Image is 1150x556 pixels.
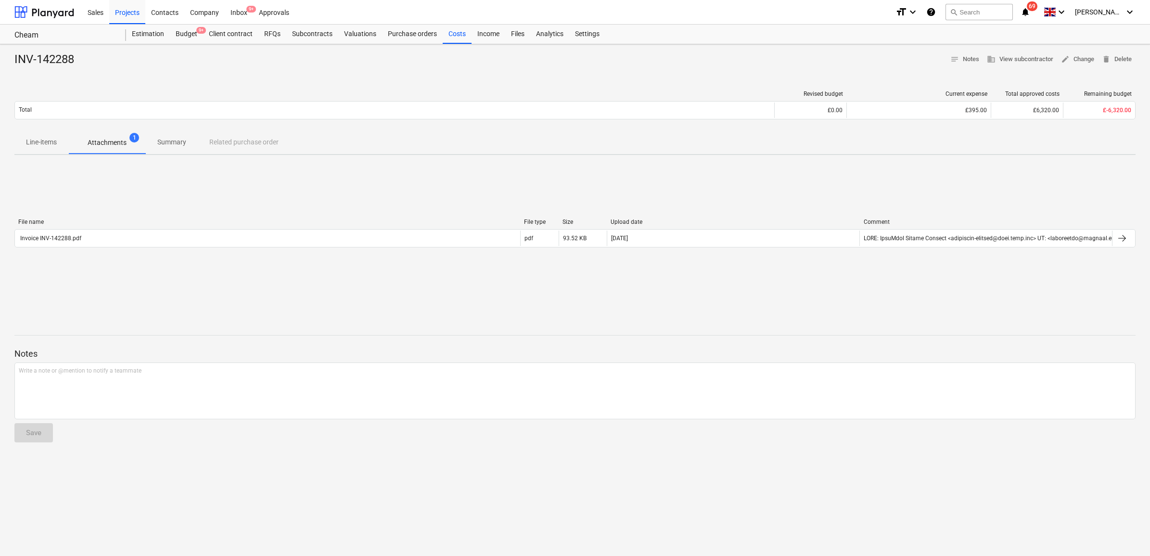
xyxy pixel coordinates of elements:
span: delete [1102,55,1111,64]
p: Total [19,106,32,114]
span: notes [950,55,959,64]
p: Line-items [26,137,57,147]
div: [DATE] [611,235,628,242]
span: 9+ [196,27,206,34]
p: Summary [157,137,186,147]
button: Change [1057,52,1098,67]
p: Attachments [88,138,127,148]
button: Notes [946,52,983,67]
div: 93.52 KB [563,235,587,242]
div: Budget [170,25,203,44]
a: Income [472,25,505,44]
div: Invoice INV-142288.pdf [19,235,81,242]
div: £0.00 [774,103,846,118]
span: Delete [1102,54,1132,65]
div: Upload date [611,219,856,225]
div: INV-142288 [14,52,82,67]
a: Costs [443,25,472,44]
a: Files [505,25,530,44]
div: Total approved costs [995,91,1060,97]
div: File name [18,219,516,225]
button: Delete [1098,52,1136,67]
span: Notes [950,54,979,65]
a: RFQs [258,25,286,44]
div: Cheam [14,30,115,40]
div: £395.00 [851,107,987,114]
div: Comment [864,219,1109,225]
a: Settings [569,25,605,44]
button: View subcontractor [983,52,1057,67]
span: View subcontractor [987,54,1053,65]
span: £-6,320.00 [1103,107,1131,114]
a: Client contract [203,25,258,44]
span: 9+ [246,6,256,13]
a: Subcontracts [286,25,338,44]
div: pdf [524,235,533,242]
span: edit [1061,55,1070,64]
div: Remaining budget [1067,91,1132,97]
div: Size [562,219,603,225]
span: business [987,55,996,64]
span: Change [1061,54,1094,65]
a: Purchase orders [382,25,443,44]
div: File type [524,219,555,225]
div: £6,320.00 [991,103,1063,118]
span: 1 [129,133,139,142]
a: Budget9+ [170,25,203,44]
p: Notes [14,348,1136,360]
a: Valuations [338,25,382,44]
div: Current expense [851,91,987,97]
div: Revised budget [779,91,843,97]
a: Analytics [530,25,569,44]
a: Estimation [126,25,170,44]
